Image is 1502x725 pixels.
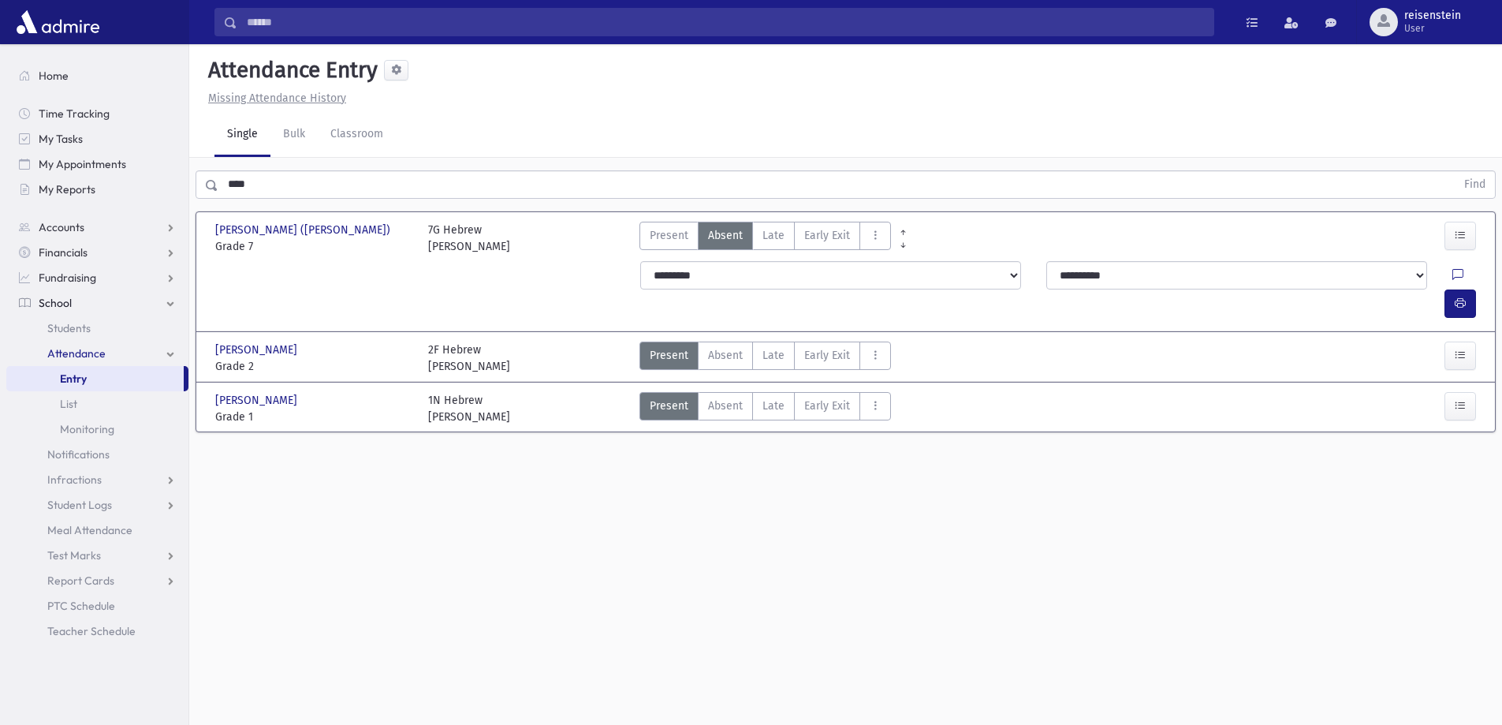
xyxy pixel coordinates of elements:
[318,113,396,157] a: Classroom
[708,227,743,244] span: Absent
[47,548,101,562] span: Test Marks
[1455,171,1495,198] button: Find
[6,265,188,290] a: Fundraising
[202,57,378,84] h5: Attendance Entry
[6,177,188,202] a: My Reports
[47,473,102,487] span: Infractions
[6,391,188,417] a: List
[39,132,83,146] span: My Tasks
[6,240,188,265] a: Financials
[428,392,510,425] div: 1N Hebrew [PERSON_NAME]
[6,341,188,366] a: Attendance
[237,8,1213,36] input: Search
[47,574,114,588] span: Report Cards
[47,498,112,512] span: Student Logs
[6,417,188,442] a: Monitoring
[39,271,96,285] span: Fundraising
[804,347,850,364] span: Early Exit
[270,113,318,157] a: Bulk
[6,151,188,177] a: My Appointments
[215,358,412,375] span: Grade 2
[215,238,412,255] span: Grade 7
[1404,9,1461,22] span: reisenstein
[47,624,136,638] span: Teacher Schedule
[39,182,95,196] span: My Reports
[47,346,106,361] span: Attendance
[639,222,891,255] div: AttTypes
[6,518,188,543] a: Meal Attendance
[762,347,785,364] span: Late
[6,568,188,593] a: Report Cards
[639,342,891,375] div: AttTypes
[202,92,346,105] a: Missing Attendance History
[13,6,103,38] img: AdmirePro
[1404,22,1461,35] span: User
[804,398,850,414] span: Early Exit
[6,101,188,126] a: Time Tracking
[60,422,114,436] span: Monitoring
[650,227,688,244] span: Present
[215,222,393,238] span: [PERSON_NAME] ([PERSON_NAME])
[6,316,188,341] a: Students
[6,543,188,568] a: Test Marks
[47,321,91,335] span: Students
[762,398,785,414] span: Late
[6,366,184,391] a: Entry
[762,227,785,244] span: Late
[39,157,126,171] span: My Appointments
[208,92,346,105] u: Missing Attendance History
[39,107,110,121] span: Time Tracking
[6,492,188,518] a: Student Logs
[215,392,300,409] span: [PERSON_NAME]
[650,347,688,364] span: Present
[708,398,743,414] span: Absent
[39,69,69,83] span: Home
[39,296,72,310] span: School
[6,618,188,644] a: Teacher Schedule
[6,442,188,467] a: Notifications
[6,290,188,316] a: School
[6,593,188,618] a: PTC Schedule
[47,599,115,613] span: PTC Schedule
[39,245,88,260] span: Financials
[428,222,510,255] div: 7G Hebrew [PERSON_NAME]
[60,372,87,386] span: Entry
[215,409,412,425] span: Grade 1
[6,63,188,88] a: Home
[214,113,270,157] a: Single
[639,392,891,425] div: AttTypes
[428,342,510,375] div: 2F Hebrew [PERSON_NAME]
[804,227,850,244] span: Early Exit
[6,215,188,240] a: Accounts
[47,523,132,537] span: Meal Attendance
[708,347,743,364] span: Absent
[39,220,84,234] span: Accounts
[650,398,688,414] span: Present
[215,342,300,358] span: [PERSON_NAME]
[60,397,77,411] span: List
[47,447,110,462] span: Notifications
[6,467,188,492] a: Infractions
[6,126,188,151] a: My Tasks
